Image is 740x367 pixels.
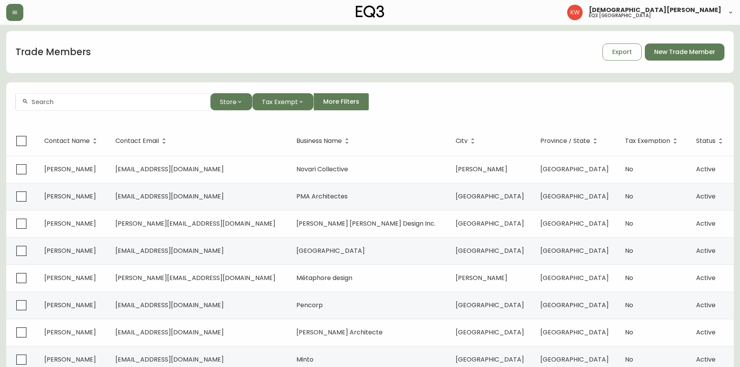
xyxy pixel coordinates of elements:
span: [GEOGRAPHIC_DATA] [540,273,609,282]
span: [PERSON_NAME] [44,328,96,337]
h1: Trade Members [16,45,91,59]
span: [EMAIL_ADDRESS][DOMAIN_NAME] [115,301,224,310]
span: More Filters [323,97,359,106]
span: [GEOGRAPHIC_DATA] [540,219,609,228]
span: Active [696,273,716,282]
span: Tax Exempt [262,97,298,107]
button: Export [602,43,642,61]
span: [GEOGRAPHIC_DATA] [456,301,524,310]
button: Store [210,93,252,110]
span: [GEOGRAPHIC_DATA] [456,246,524,255]
span: [PERSON_NAME][EMAIL_ADDRESS][DOMAIN_NAME] [115,219,275,228]
span: Business Name [296,139,342,143]
span: [GEOGRAPHIC_DATA] [296,246,365,255]
input: Search [31,98,204,106]
span: [EMAIL_ADDRESS][DOMAIN_NAME] [115,355,224,364]
span: No [625,246,633,255]
span: No [625,192,633,201]
span: [DEMOGRAPHIC_DATA][PERSON_NAME] [589,7,721,13]
img: f33162b67396b0982c40ce2a87247151 [567,5,583,20]
span: Province / State [540,137,600,144]
span: [EMAIL_ADDRESS][DOMAIN_NAME] [115,165,224,174]
span: [GEOGRAPHIC_DATA] [540,165,609,174]
span: [GEOGRAPHIC_DATA] [456,355,524,364]
span: Active [696,246,716,255]
span: [GEOGRAPHIC_DATA] [540,246,609,255]
span: [PERSON_NAME] Architecte [296,328,383,337]
span: [PERSON_NAME] [44,246,96,255]
span: [PERSON_NAME] [44,301,96,310]
span: Contact Email [115,139,159,143]
span: [PERSON_NAME] [44,192,96,201]
span: PMA Architectes [296,192,348,201]
span: Status [696,139,716,143]
span: Tax Exemption [625,137,680,144]
img: logo [356,5,385,18]
span: Business Name [296,137,352,144]
span: [GEOGRAPHIC_DATA] [540,301,609,310]
span: City [456,139,468,143]
span: [EMAIL_ADDRESS][DOMAIN_NAME] [115,192,224,201]
button: More Filters [313,93,369,110]
span: [PERSON_NAME][EMAIL_ADDRESS][DOMAIN_NAME] [115,273,275,282]
button: New Trade Member [645,43,724,61]
span: New Trade Member [654,48,715,56]
span: Active [696,192,716,201]
span: [GEOGRAPHIC_DATA] [540,192,609,201]
span: [PERSON_NAME] [44,165,96,174]
span: [PERSON_NAME] [44,273,96,282]
span: Pencorp [296,301,323,310]
span: No [625,165,633,174]
span: Status [696,137,726,144]
span: Métaphore design [296,273,352,282]
button: Tax Exempt [252,93,313,110]
span: [EMAIL_ADDRESS][DOMAIN_NAME] [115,328,224,337]
span: [PERSON_NAME] [PERSON_NAME] Design Inc. [296,219,435,228]
span: Contact Email [115,137,169,144]
span: Minto [296,355,313,364]
span: Active [696,355,716,364]
span: [PERSON_NAME] [44,355,96,364]
span: Contact Name [44,139,90,143]
span: No [625,328,633,337]
span: Tax Exemption [625,139,670,143]
span: [GEOGRAPHIC_DATA] [540,328,609,337]
span: No [625,301,633,310]
span: [EMAIL_ADDRESS][DOMAIN_NAME] [115,246,224,255]
span: Store [220,97,237,107]
span: [GEOGRAPHIC_DATA] [456,219,524,228]
h5: eq3 [GEOGRAPHIC_DATA] [589,13,651,18]
span: No [625,219,633,228]
span: No [625,273,633,282]
span: Active [696,165,716,174]
span: [PERSON_NAME] [456,165,507,174]
span: [GEOGRAPHIC_DATA] [540,355,609,364]
span: [GEOGRAPHIC_DATA] [456,192,524,201]
span: [PERSON_NAME] [44,219,96,228]
span: Active [696,328,716,337]
span: [GEOGRAPHIC_DATA] [456,328,524,337]
span: Active [696,219,716,228]
span: Province / State [540,139,590,143]
span: Contact Name [44,137,100,144]
span: Active [696,301,716,310]
span: No [625,355,633,364]
span: Novari Collective [296,165,348,174]
span: [PERSON_NAME] [456,273,507,282]
span: Export [612,48,632,56]
span: City [456,137,478,144]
